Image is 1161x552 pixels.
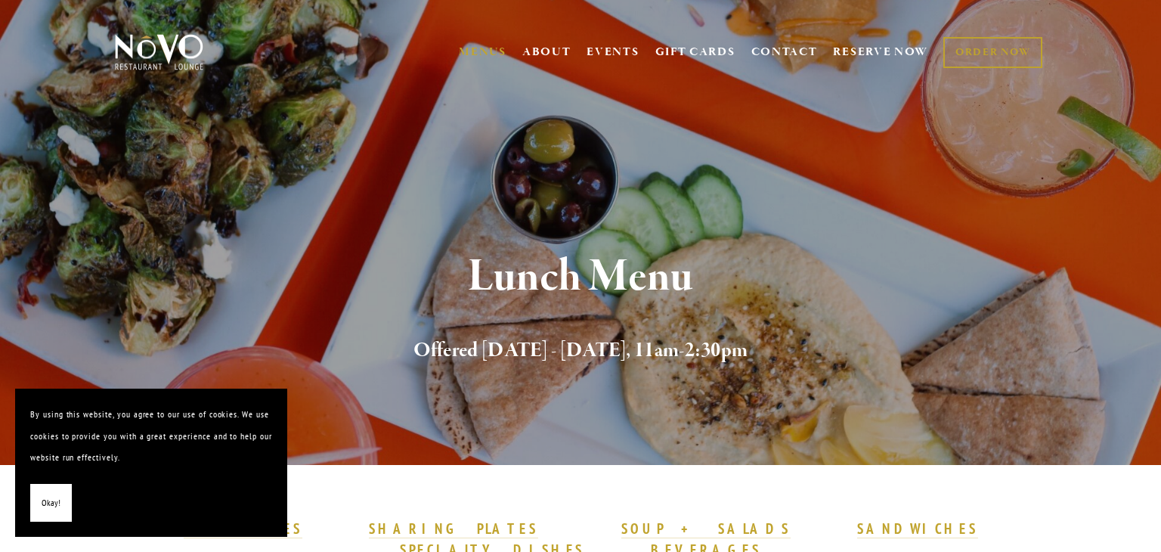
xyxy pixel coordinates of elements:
button: Okay! [30,484,72,523]
a: RESERVE NOW [833,38,928,67]
p: By using this website, you agree to our use of cookies. We use cookies to provide you with a grea... [30,404,272,469]
h1: Lunch Menu [140,253,1021,302]
strong: SOUP + SALADS [621,519,791,538]
a: GIFT CARDS [655,38,735,67]
a: CONTACT [751,38,818,67]
a: SOUP + SALADS [621,519,791,539]
img: Novo Restaurant &amp; Lounge [112,33,206,71]
strong: SANDWICHES [857,519,978,538]
section: Cookie banner [15,389,287,537]
a: SANDWICHES [857,519,978,539]
a: SHARING PLATES [369,519,538,539]
a: ORDER NOW [943,37,1042,68]
a: MENUS [459,45,506,60]
h2: Offered [DATE] - [DATE], 11am-2:30pm [140,335,1021,367]
a: ABOUT [522,45,571,60]
span: Okay! [42,492,60,514]
strong: SMALL BITES [184,519,302,538]
a: EVENTS [587,45,639,60]
strong: SHARING PLATES [369,519,538,538]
